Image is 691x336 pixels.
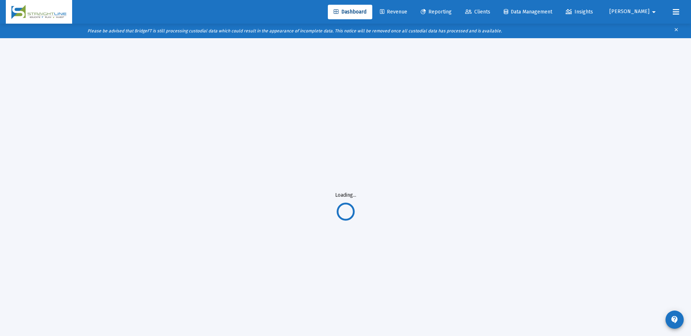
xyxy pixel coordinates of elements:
[560,5,599,19] a: Insights
[504,9,552,15] span: Data Management
[566,9,593,15] span: Insights
[674,25,679,36] mat-icon: clear
[11,5,67,19] img: Dashboard
[649,5,658,19] mat-icon: arrow_drop_down
[498,5,558,19] a: Data Management
[421,9,452,15] span: Reporting
[374,5,413,19] a: Revenue
[415,5,458,19] a: Reporting
[465,9,490,15] span: Clients
[670,315,679,324] mat-icon: contact_support
[328,5,372,19] a: Dashboard
[601,4,667,19] button: [PERSON_NAME]
[609,9,649,15] span: [PERSON_NAME]
[334,9,366,15] span: Dashboard
[87,28,502,33] i: Please be advised that BridgeFT is still processing custodial data which could result in the appe...
[459,5,496,19] a: Clients
[380,9,407,15] span: Revenue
